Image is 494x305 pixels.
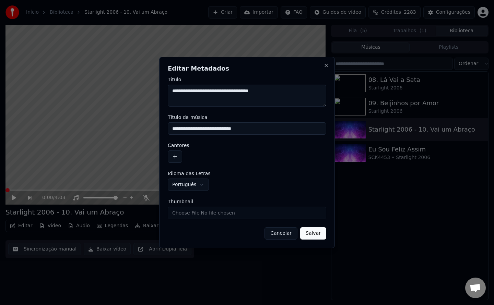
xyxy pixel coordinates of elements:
button: Salvar [300,227,326,240]
label: Cantores [168,143,326,148]
button: Cancelar [264,227,297,240]
span: Thumbnail [168,199,193,204]
label: Título [168,77,326,82]
h2: Editar Metadados [168,65,326,72]
span: Idioma das Letras [168,171,211,176]
label: Título da música [168,115,326,120]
